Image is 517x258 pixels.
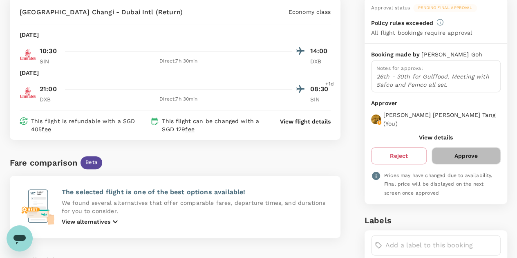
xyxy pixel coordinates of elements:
iframe: Button to launch messaging window [7,225,33,251]
p: Approver [371,99,501,108]
div: Approval status [371,4,410,12]
button: Approve [432,147,501,164]
p: This flight can be changed with a SGD 129 [162,117,265,133]
button: View flight details [280,117,331,126]
span: fee [42,126,51,132]
span: Beta [81,159,102,166]
button: View alternatives [62,217,120,227]
p: 26th - 30th for Gulffood, Meeting with Safco and Femco all set. [376,72,495,89]
p: [DATE] [20,31,39,39]
p: Policy rules exceeded [371,19,433,27]
p: Booking made by [371,50,421,58]
img: EK [20,46,36,63]
button: View details [419,134,453,141]
p: DXB [310,57,331,65]
p: 08:30 [310,84,331,94]
span: +1d [325,80,333,88]
h6: Labels [365,214,507,227]
img: EK [20,84,36,101]
p: SIN [310,95,331,103]
div: Fare comparison [10,156,77,169]
span: Pending final approval [413,5,477,11]
p: DXB [40,95,60,103]
div: Direct , 7h 30min [65,95,292,103]
p: 21:00 [40,84,57,94]
p: 14:00 [310,46,331,56]
img: avatar-67ef310c7664b.jpeg [371,114,381,124]
button: Reject [371,147,427,164]
p: This flight is refundable with a SGD 405 [31,117,147,133]
p: All flight bookings require approval [371,29,472,37]
p: Economy class [289,8,331,16]
span: fee [185,126,194,132]
p: [PERSON_NAME] [PERSON_NAME] Tang ( You ) [383,111,501,127]
p: 10:30 [40,46,57,56]
p: [DATE] [20,69,39,77]
div: Direct , 7h 30min [65,57,292,65]
span: Prices may have changed due to availability. Final price will be displayed on the next screen onc... [384,173,492,196]
p: [GEOGRAPHIC_DATA] Changi - Dubai Intl (Return) [20,7,183,17]
p: The selected flight is one of the best options available! [62,187,331,197]
p: We found several alternatives that offer comparable fares, departure times, and durations for you... [62,199,331,215]
span: Notes for approval [376,65,423,71]
p: SIN [40,57,60,65]
p: [PERSON_NAME] Goh [421,50,482,58]
input: Add a label to this booking [385,239,497,252]
p: View alternatives [62,218,110,226]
